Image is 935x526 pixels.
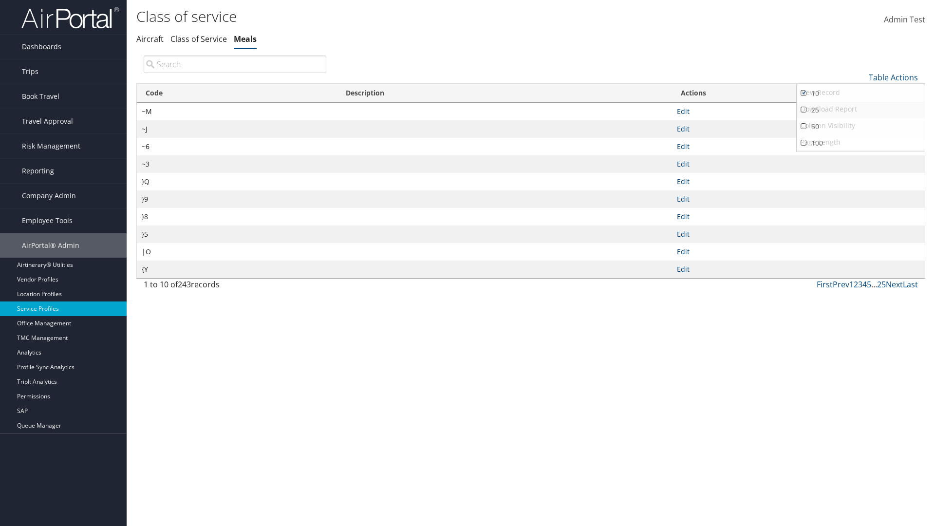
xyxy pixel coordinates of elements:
[22,109,73,133] span: Travel Approval
[22,59,38,84] span: Trips
[22,184,76,208] span: Company Admin
[21,6,119,29] img: airportal-logo.png
[797,118,925,135] a: 50
[22,134,80,158] span: Risk Management
[797,102,925,118] a: 25
[22,208,73,233] span: Employee Tools
[22,159,54,183] span: Reporting
[22,84,59,109] span: Book Travel
[22,35,61,59] span: Dashboards
[797,85,925,102] a: 10
[797,135,925,151] a: 100
[22,233,79,258] span: AirPortal® Admin
[797,84,925,101] a: New Record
